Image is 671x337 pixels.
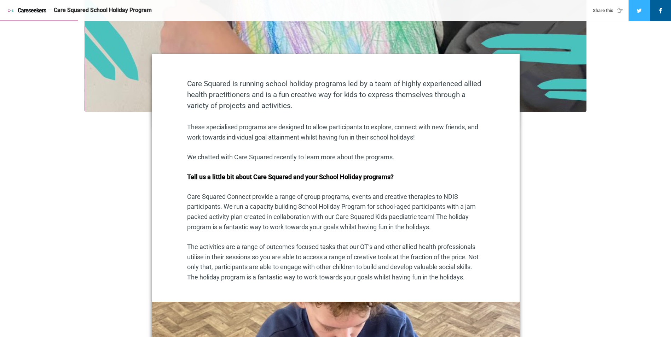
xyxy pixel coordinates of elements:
p: These specialised programs are designed to allow participants to explore, connect with new friend... [187,122,484,143]
p: Care Squared Connect provide a range of group programs, events and creative therapies to NDIS par... [187,192,484,232]
img: Careseekers icon [7,7,14,14]
a: Careseekers [7,7,46,14]
div: Care Squared School Holiday Program [54,7,579,14]
p: The activities are a range of outcomes focused tasks that our OT’s and other allied health profes... [187,242,484,283]
p: Care Squared is running school holiday programs led by a team of highly experienced allied health... [187,78,484,111]
span: Careseekers [18,7,46,14]
strong: Tell us a little bit about Care Squared and your School Holiday programs? [187,173,394,181]
div: Share this [593,7,625,14]
p: We chatted with Care Squared recently to learn more about the programs. [187,152,484,162]
span: — [48,8,52,13]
